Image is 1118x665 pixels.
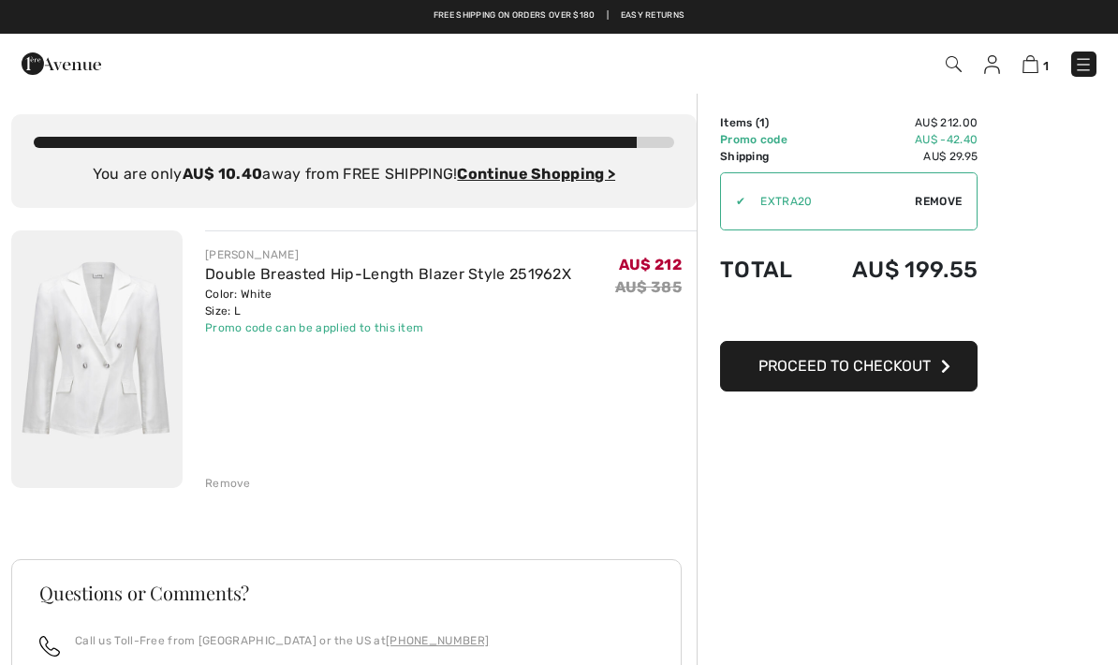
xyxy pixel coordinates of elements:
[75,632,489,649] p: Call us Toll-Free from [GEOGRAPHIC_DATA] or the US at
[34,163,674,185] div: You are only away from FREE SHIPPING!
[720,148,815,165] td: Shipping
[720,302,978,334] iframe: PayPal
[22,45,101,82] img: 1ère Avenue
[39,584,654,602] h3: Questions or Comments?
[619,256,682,273] span: AU$ 212
[720,131,815,148] td: Promo code
[915,193,962,210] span: Remove
[946,56,962,72] img: Search
[615,278,682,296] s: AU$ 385
[1074,55,1093,74] img: Menu
[205,286,571,319] div: Color: White Size: L
[815,114,978,131] td: AU$ 212.00
[720,114,815,131] td: Items ( )
[607,9,609,22] span: |
[815,148,978,165] td: AU$ 29.95
[205,319,571,336] div: Promo code can be applied to this item
[721,193,745,210] div: ✔
[720,238,815,302] td: Total
[22,53,101,71] a: 1ère Avenue
[1022,52,1049,75] a: 1
[745,173,915,229] input: Promo code
[457,165,615,183] a: Continue Shopping >
[759,116,765,129] span: 1
[386,634,489,647] a: [PHONE_NUMBER]
[434,9,596,22] a: Free shipping on orders over $180
[1043,59,1049,73] span: 1
[621,9,685,22] a: Easy Returns
[1022,55,1038,73] img: Shopping Bag
[720,341,978,392] button: Proceed to Checkout
[984,55,1000,74] img: My Info
[815,131,978,148] td: AU$ -42.40
[815,238,978,302] td: AU$ 199.55
[205,246,571,263] div: [PERSON_NAME]
[205,475,251,492] div: Remove
[183,165,263,183] strong: AU$ 10.40
[758,357,931,375] span: Proceed to Checkout
[205,265,571,283] a: Double Breasted Hip-Length Blazer Style 251962X
[39,636,60,657] img: call
[11,230,183,488] img: Double Breasted Hip-Length Blazer Style 251962X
